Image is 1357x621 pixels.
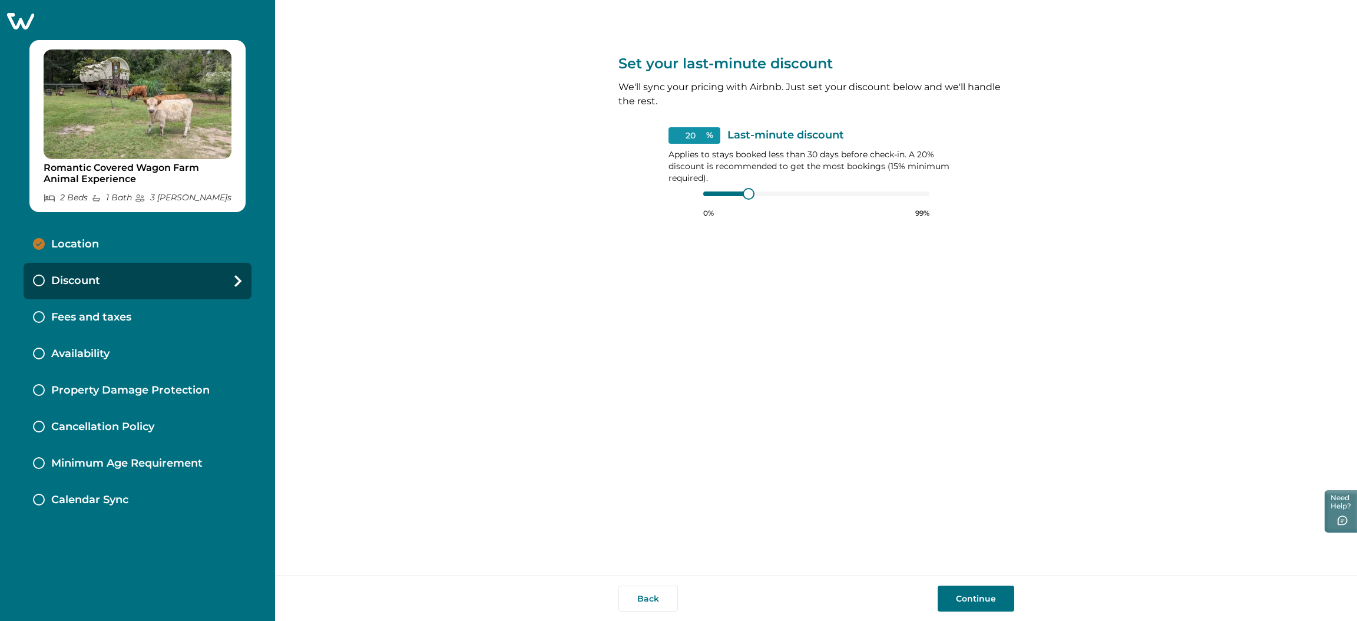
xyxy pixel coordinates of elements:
[618,80,1014,108] p: We'll sync your pricing with Airbnb. Just set your discount below and we'll handle the rest.
[727,130,844,141] p: Last-minute discount
[51,457,203,470] p: Minimum Age Requirement
[51,494,128,507] p: Calendar Sync
[938,586,1014,612] button: Continue
[135,193,231,203] p: 3 [PERSON_NAME] s
[51,275,100,288] p: Discount
[915,209,929,218] p: 99%
[703,209,714,218] p: 0%
[51,421,154,434] p: Cancellation Policy
[51,311,131,324] p: Fees and taxes
[51,238,99,251] p: Location
[44,193,88,203] p: 2 Bed s
[44,49,231,159] img: propertyImage_Romantic Covered Wagon Farm Animal Experience
[668,148,964,184] p: Applies to stays booked less than 30 days before check-in. A 20% discount is recommended to get t...
[51,384,210,397] p: Property Damage Protection
[618,586,678,612] button: Back
[618,54,1014,73] p: Set your last-minute discount
[91,193,132,203] p: 1 Bath
[51,348,110,361] p: Availability
[44,162,231,185] p: Romantic Covered Wagon Farm Animal Experience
